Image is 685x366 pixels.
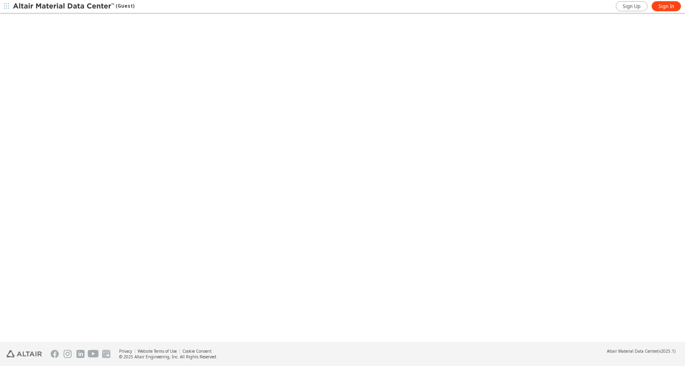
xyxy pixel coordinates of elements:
[616,1,648,11] a: Sign Up
[119,348,132,354] a: Privacy
[658,3,674,10] span: Sign In
[182,348,212,354] a: Cookie Consent
[13,2,116,10] img: Altair Material Data Center
[13,2,134,10] div: (Guest)
[6,350,42,358] img: Altair Engineering
[623,3,641,10] span: Sign Up
[607,348,675,354] div: (v2025.1)
[652,1,681,11] a: Sign In
[607,348,658,354] span: Altair Material Data Center
[119,354,217,360] div: © 2025 Altair Engineering, Inc. All Rights Reserved.
[138,348,177,354] a: Website Terms of Use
